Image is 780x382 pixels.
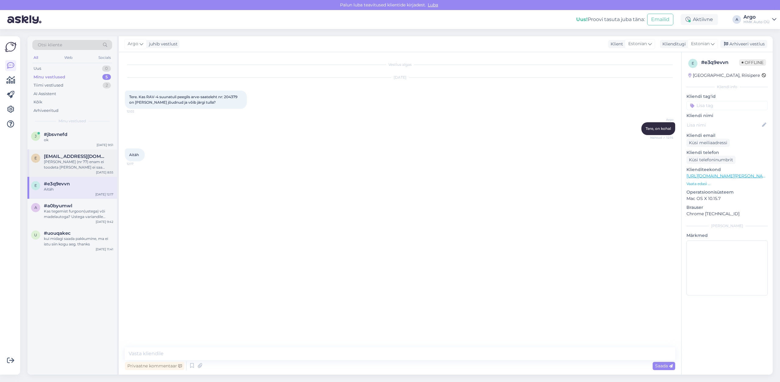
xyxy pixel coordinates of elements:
div: Tiimi vestlused [34,82,63,88]
div: Privaatne kommentaar [125,362,184,370]
div: Aitäh [44,187,113,192]
div: # e3q9evvn [701,59,739,66]
div: [PERSON_NAME] [686,223,768,229]
span: Tere, on kohal [646,126,671,131]
span: #uouqakec [44,230,71,236]
span: Estonian [691,41,710,47]
span: Tere. Kas RAV-4 suunatuli peeglis arve-saateleht nr: 204379 on [PERSON_NAME] jõudnud ja võib järg... [129,95,238,105]
div: 5 [102,74,111,80]
div: Minu vestlused [34,74,65,80]
div: [DATE] 9:42 [96,220,113,224]
span: Luba [426,2,440,8]
div: All [32,54,39,62]
span: #jbsvnefd [44,132,67,137]
span: Saada [655,363,673,369]
div: Aktiivne [681,14,718,25]
span: #e3q9evvn [44,181,70,187]
span: Nähtud ✓ 12:14 [650,135,673,140]
div: [DATE] 8:55 [96,170,113,175]
div: Arhiveeritud [34,108,58,114]
div: Kliendi info [686,84,768,90]
a: [URL][DOMAIN_NAME][PERSON_NAME] [686,173,771,179]
div: kui midagi saada pakkumine, ma ei istu siin kogu aeg. thanks [44,236,113,247]
span: #a0byumwl [44,203,72,209]
p: Klienditeekond [686,166,768,173]
p: Mac OS X 10.15.7 [686,195,768,202]
b: Uus! [576,16,588,22]
div: [PERSON_NAME] (nr 77) enam ei toodeta [PERSON_NAME] ei saa enam tellida. [44,159,113,170]
p: Brauser [686,204,768,211]
button: Emailid [647,14,673,25]
div: Klient [608,41,623,47]
span: Argo [651,117,673,122]
div: Vestlus algas [125,62,675,67]
div: Arhiveeri vestlus [720,40,767,48]
span: Argo [128,41,138,47]
span: eva.herrero@hotmail.fr [44,154,107,159]
div: [DATE] 11:41 [96,247,113,252]
div: HMK Auto OÜ [743,20,770,24]
div: juhib vestlust [147,41,178,47]
input: Lisa tag [686,101,768,110]
span: Estonian [628,41,647,47]
a: ArgoHMK Auto OÜ [743,15,776,24]
p: Kliendi tag'id [686,93,768,100]
div: Küsi telefoninumbrit [686,156,736,164]
p: Vaata edasi ... [686,181,768,187]
div: AI Assistent [34,91,56,97]
div: Web [63,54,74,62]
span: a [34,205,37,210]
p: Chrome [TECHNICAL_ID] [686,211,768,217]
div: Socials [97,54,112,62]
p: Kliendi email [686,132,768,139]
div: Uus [34,66,41,72]
div: Klienditugi [660,41,686,47]
div: [DATE] [125,75,675,80]
span: Offline [739,59,766,66]
input: Lisa nimi [687,122,761,128]
span: 12:17 [127,162,150,166]
div: Argo [743,15,770,20]
img: Askly Logo [5,41,16,53]
span: e [34,183,37,188]
span: Otsi kliente [38,42,62,48]
div: Kõik [34,99,42,105]
div: 2 [103,82,111,88]
div: Kas tegemist furgoon(ustega) või madelautoga? Ustega variandile numbrituli laos 14,23 (orig. pake... [44,209,113,220]
p: Märkmed [686,232,768,239]
div: Proovi tasuta juba täna: [576,16,645,23]
div: ok [44,137,113,143]
span: Aitäh [129,152,139,157]
span: 12:02 [127,109,150,114]
div: [DATE] 9:51 [97,143,113,147]
div: A [732,15,741,24]
div: Küsi meiliaadressi [686,139,730,147]
span: u [34,233,37,237]
span: Minu vestlused [58,118,86,124]
p: Kliendi nimi [686,112,768,119]
p: Kliendi telefon [686,149,768,156]
span: e [692,61,694,66]
span: e [34,156,37,160]
div: 0 [102,66,111,72]
span: j [35,134,37,138]
p: Operatsioonisüsteem [686,189,768,195]
div: [DATE] 12:17 [95,192,113,197]
div: [GEOGRAPHIC_DATA], Riisipere [688,72,760,79]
